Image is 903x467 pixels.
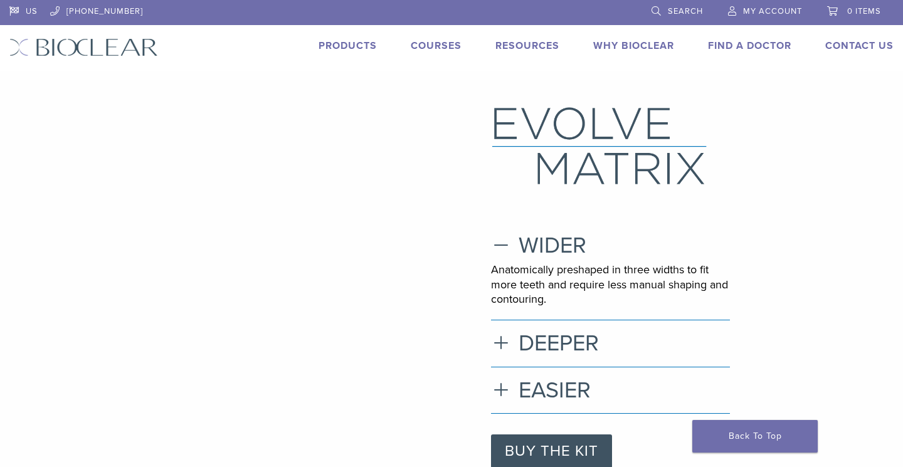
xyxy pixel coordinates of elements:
[491,377,730,404] h3: EASIER
[9,38,158,56] img: Bioclear
[495,39,559,52] a: Resources
[668,6,703,16] span: Search
[593,39,674,52] a: Why Bioclear
[692,420,818,453] a: Back To Top
[491,263,730,307] p: Anatomically preshaped in three widths to fit more teeth and require less manual shaping and cont...
[411,39,462,52] a: Courses
[825,39,894,52] a: Contact Us
[708,39,791,52] a: Find A Doctor
[491,330,730,357] h3: DEEPER
[743,6,802,16] span: My Account
[491,232,730,259] h3: WIDER
[319,39,377,52] a: Products
[847,6,881,16] span: 0 items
